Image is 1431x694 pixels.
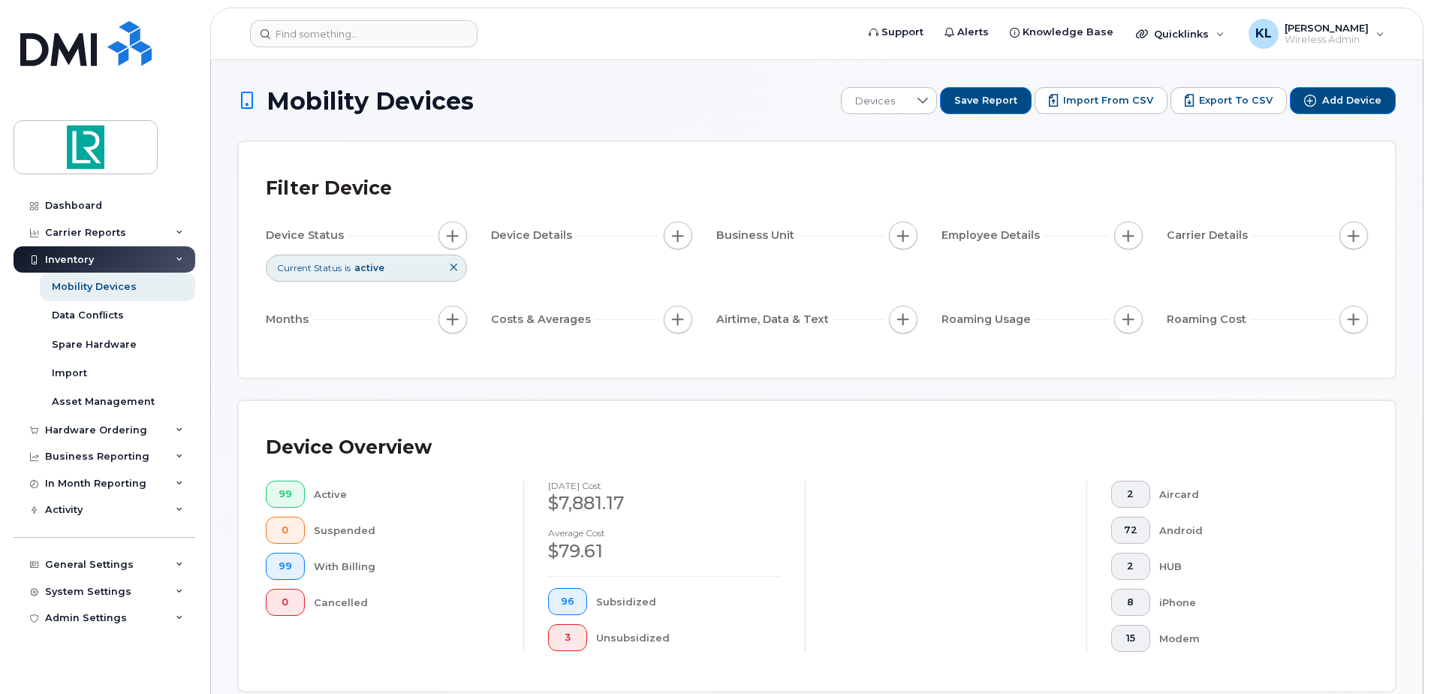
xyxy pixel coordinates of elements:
[1167,228,1252,243] span: Carrier Details
[491,228,577,243] span: Device Details
[954,94,1017,107] span: Save Report
[314,517,500,544] div: Suspended
[561,596,574,608] span: 96
[596,588,782,615] div: Subsidized
[1063,94,1153,107] span: Import from CSV
[716,312,833,327] span: Airtime, Data & Text
[1124,524,1137,536] span: 72
[1159,553,1345,580] div: HUB
[314,553,500,580] div: With Billing
[266,169,392,208] div: Filter Device
[548,539,781,564] div: $79.61
[354,262,384,273] span: active
[1111,589,1150,616] button: 8
[1111,625,1150,652] button: 15
[1322,94,1381,107] span: Add Device
[548,481,781,490] h4: [DATE] cost
[1111,517,1150,544] button: 72
[1124,560,1137,572] span: 2
[279,524,292,536] span: 0
[266,481,305,508] button: 99
[1167,312,1251,327] span: Roaming Cost
[266,589,305,616] button: 0
[548,490,781,516] div: $7,881.17
[345,261,351,274] span: is
[716,228,799,243] span: Business Unit
[940,87,1032,114] button: Save Report
[1170,87,1287,114] button: Export to CSV
[1035,87,1167,114] button: Import from CSV
[277,261,342,274] span: Current Status
[266,228,348,243] span: Device Status
[314,589,500,616] div: Cancelled
[279,560,292,572] span: 99
[1111,481,1150,508] button: 2
[266,553,305,580] button: 99
[1159,589,1345,616] div: iPhone
[1159,625,1345,652] div: Modem
[279,488,292,500] span: 99
[266,517,305,544] button: 0
[548,528,781,538] h4: Average cost
[1159,517,1345,544] div: Android
[548,624,587,651] button: 3
[941,228,1044,243] span: Employee Details
[1124,632,1137,644] span: 15
[491,312,595,327] span: Costs & Averages
[842,88,908,115] span: Devices
[314,481,500,508] div: Active
[1124,488,1137,500] span: 2
[267,88,474,114] span: Mobility Devices
[1124,596,1137,608] span: 8
[1159,481,1345,508] div: Aircard
[1111,553,1150,580] button: 2
[548,588,587,615] button: 96
[941,312,1035,327] span: Roaming Usage
[561,632,574,644] span: 3
[1290,87,1396,114] button: Add Device
[596,624,782,651] div: Unsubsidized
[1199,94,1273,107] span: Export to CSV
[266,312,313,327] span: Months
[266,428,432,467] div: Device Overview
[279,596,292,608] span: 0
